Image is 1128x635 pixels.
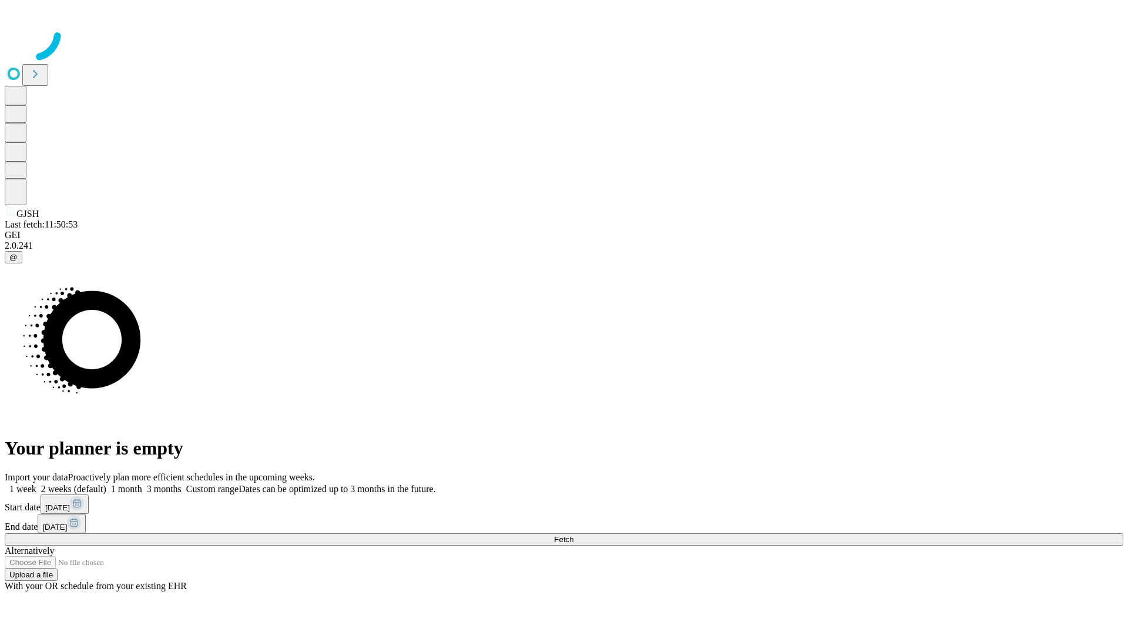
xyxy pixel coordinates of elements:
[5,569,58,581] button: Upload a file
[9,253,18,262] span: @
[68,472,315,482] span: Proactively plan more efficient schedules in the upcoming weeks.
[16,209,39,219] span: GJSH
[111,484,142,494] span: 1 month
[5,514,1123,533] div: End date
[5,472,68,482] span: Import your data
[42,523,67,532] span: [DATE]
[186,484,239,494] span: Custom range
[41,494,89,514] button: [DATE]
[5,240,1123,251] div: 2.0.241
[5,219,78,229] span: Last fetch: 11:50:53
[38,514,86,533] button: [DATE]
[5,230,1123,240] div: GEI
[239,484,435,494] span: Dates can be optimized up to 3 months in the future.
[5,494,1123,514] div: Start date
[5,581,187,591] span: With your OR schedule from your existing EHR
[41,484,106,494] span: 2 weeks (default)
[5,533,1123,546] button: Fetch
[9,484,36,494] span: 1 week
[5,251,22,263] button: @
[5,546,54,556] span: Alternatively
[147,484,182,494] span: 3 months
[5,437,1123,459] h1: Your planner is empty
[45,503,70,512] span: [DATE]
[554,535,573,544] span: Fetch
